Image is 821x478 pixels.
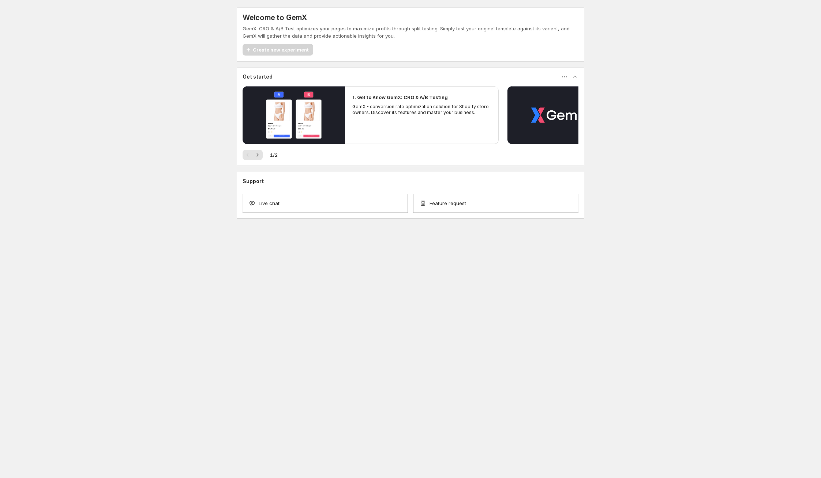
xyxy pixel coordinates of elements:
[352,104,491,115] p: GemX - conversion rate optimization solution for Shopify store owners. Discover its features and ...
[243,25,578,39] p: GemX: CRO & A/B Test optimizes your pages to maximize profits through split testing. Simply test ...
[430,200,466,207] span: Feature request
[259,200,280,207] span: Live chat
[352,94,448,101] h2: 1. Get to Know GemX: CRO & A/B Testing
[243,13,307,22] h5: Welcome to GemX
[270,151,278,159] span: 1 / 2
[243,73,273,80] h3: Get started
[243,178,264,185] h3: Support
